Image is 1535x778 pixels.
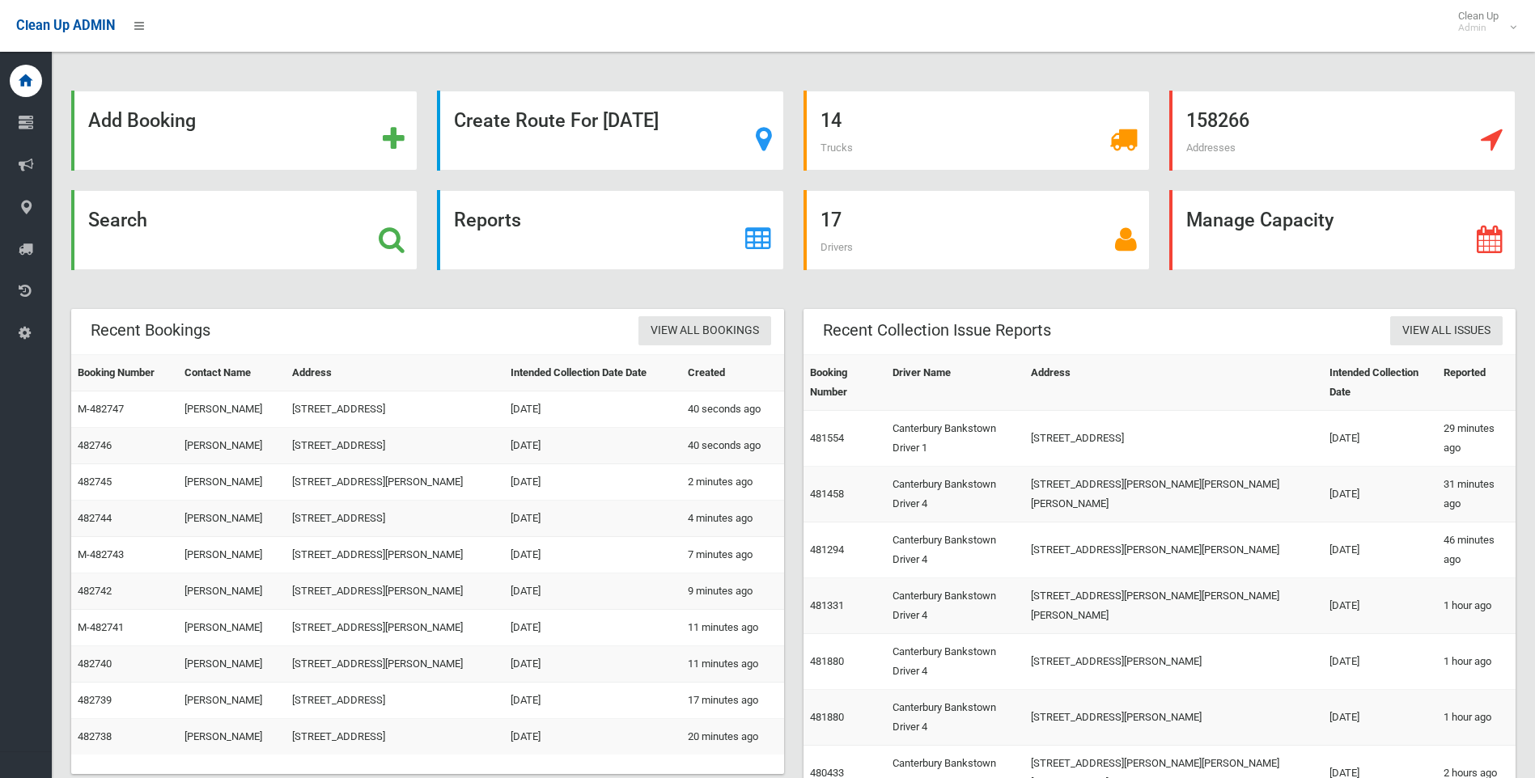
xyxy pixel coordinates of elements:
[886,467,1024,522] td: Canterbury Bankstown Driver 4
[1024,355,1323,411] th: Address
[1024,522,1323,578] td: [STREET_ADDRESS][PERSON_NAME][PERSON_NAME]
[286,719,504,755] td: [STREET_ADDRESS]
[78,694,112,706] a: 482739
[1450,10,1515,34] span: Clean Up
[810,543,844,556] a: 481294
[286,646,504,683] td: [STREET_ADDRESS][PERSON_NAME]
[78,548,124,560] a: M-482743
[504,610,681,646] td: [DATE]
[810,599,844,611] a: 481331
[286,391,504,428] td: [STREET_ADDRESS]
[78,512,112,524] a: 482744
[1323,578,1437,634] td: [DATE]
[681,428,783,464] td: 40 seconds ago
[681,573,783,610] td: 9 minutes ago
[178,355,286,391] th: Contact Name
[504,683,681,719] td: [DATE]
[681,537,783,573] td: 7 minutes ago
[821,241,853,253] span: Drivers
[178,501,286,537] td: [PERSON_NAME]
[804,355,887,411] th: Booking Number
[178,391,286,428] td: [PERSON_NAME]
[1437,578,1516,634] td: 1 hour ago
[178,719,286,755] td: [PERSON_NAME]
[886,355,1024,411] th: Driver Name
[178,537,286,573] td: [PERSON_NAME]
[1323,690,1437,746] td: [DATE]
[1186,142,1236,154] span: Addresses
[810,432,844,444] a: 481554
[1323,522,1437,578] td: [DATE]
[1437,634,1516,690] td: 1 hour ago
[1169,190,1516,270] a: Manage Capacity
[886,411,1024,467] td: Canterbury Bankstown Driver 1
[178,683,286,719] td: [PERSON_NAME]
[178,610,286,646] td: [PERSON_NAME]
[71,190,418,270] a: Search
[178,646,286,683] td: [PERSON_NAME]
[88,109,196,132] strong: Add Booking
[886,522,1024,578] td: Canterbury Bankstown Driver 4
[286,501,504,537] td: [STREET_ADDRESS]
[71,355,178,391] th: Booking Number
[454,109,659,132] strong: Create Route For [DATE]
[810,488,844,500] a: 481458
[1323,411,1437,467] td: [DATE]
[804,91,1150,171] a: 14 Trucks
[504,646,681,683] td: [DATE]
[681,391,783,428] td: 40 seconds ago
[681,719,783,755] td: 20 minutes ago
[1437,467,1516,522] td: 31 minutes ago
[821,209,842,231] strong: 17
[437,190,783,270] a: Reports
[681,464,783,501] td: 2 minutes ago
[638,316,771,346] a: View All Bookings
[1458,22,1499,34] small: Admin
[821,109,842,132] strong: 14
[1437,355,1516,411] th: Reported
[1169,91,1516,171] a: 158266 Addresses
[681,610,783,646] td: 11 minutes ago
[821,142,853,154] span: Trucks
[286,537,504,573] td: [STREET_ADDRESS][PERSON_NAME]
[886,634,1024,690] td: Canterbury Bankstown Driver 4
[1437,690,1516,746] td: 1 hour ago
[681,501,783,537] td: 4 minutes ago
[681,355,783,391] th: Created
[78,439,112,451] a: 482746
[437,91,783,171] a: Create Route For [DATE]
[78,403,124,415] a: M-482747
[504,464,681,501] td: [DATE]
[88,209,147,231] strong: Search
[1024,411,1323,467] td: [STREET_ADDRESS]
[886,690,1024,746] td: Canterbury Bankstown Driver 4
[16,18,115,33] span: Clean Up ADMIN
[1024,578,1323,634] td: [STREET_ADDRESS][PERSON_NAME][PERSON_NAME][PERSON_NAME]
[78,585,112,597] a: 482742
[1390,316,1503,346] a: View All Issues
[504,428,681,464] td: [DATE]
[886,578,1024,634] td: Canterbury Bankstown Driver 4
[810,655,844,667] a: 481880
[286,610,504,646] td: [STREET_ADDRESS][PERSON_NAME]
[78,621,124,633] a: M-482741
[1024,634,1323,690] td: [STREET_ADDRESS][PERSON_NAME]
[1323,634,1437,690] td: [DATE]
[804,315,1071,346] header: Recent Collection Issue Reports
[810,711,844,723] a: 481880
[504,355,681,391] th: Intended Collection Date Date
[1323,467,1437,522] td: [DATE]
[78,476,112,488] a: 482745
[286,355,504,391] th: Address
[1437,411,1516,467] td: 29 minutes ago
[286,464,504,501] td: [STREET_ADDRESS][PERSON_NAME]
[71,315,230,346] header: Recent Bookings
[454,209,521,231] strong: Reports
[286,428,504,464] td: [STREET_ADDRESS]
[286,573,504,610] td: [STREET_ADDRESS][PERSON_NAME]
[178,573,286,610] td: [PERSON_NAME]
[178,464,286,501] td: [PERSON_NAME]
[1024,690,1323,746] td: [STREET_ADDRESS][PERSON_NAME]
[504,391,681,428] td: [DATE]
[504,573,681,610] td: [DATE]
